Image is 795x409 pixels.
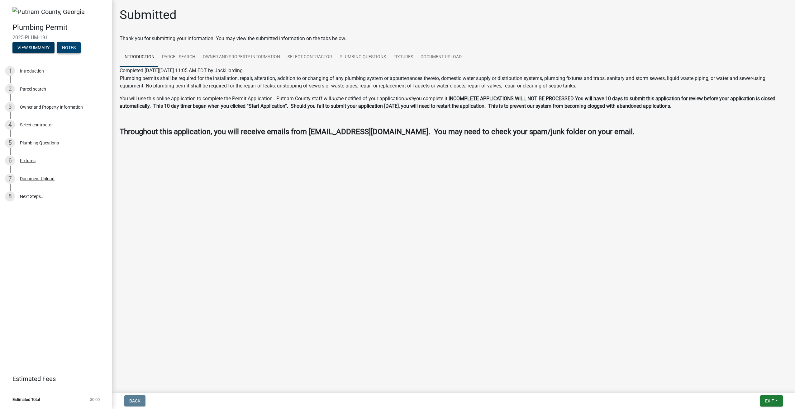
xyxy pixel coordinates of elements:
span: Back [129,398,140,403]
div: Fixtures [20,158,36,163]
div: Thank you for submitting your information. You may view the submitted information on the tabs below. [120,35,788,42]
button: Notes [57,42,81,53]
wm-modal-confirm: Summary [12,45,55,50]
wm-modal-confirm: Notes [57,45,81,50]
div: Parcel search [20,87,46,91]
span: $0.00 [90,397,100,402]
div: 5 [5,138,15,148]
div: Owner and Property Information [20,105,83,109]
a: Fixtures [390,47,417,67]
span: 2025-PLUM-191 [12,35,100,40]
div: 1 [5,66,15,76]
div: 3 [5,102,15,112]
h4: Plumbing Permit [12,23,107,32]
a: Introduction [120,47,158,67]
td: Plumbing permits shall be required for the installation, repair, alteration, addition to or chang... [120,74,788,90]
div: Plumbing Questions [20,141,59,145]
strong: Throughout this application, you will receive emails from [EMAIL_ADDRESS][DOMAIN_NAME]. You may n... [120,127,635,136]
button: Exit [760,395,783,407]
p: You will use this online application to complete the Permit Application. Putnam County staff will... [120,95,788,110]
i: until [404,96,414,101]
div: 4 [5,120,15,130]
button: View Summary [12,42,55,53]
div: 6 [5,156,15,166]
a: Estimated Fees [5,373,102,385]
button: Back [124,395,145,407]
a: Document Upload [417,47,465,67]
strong: INCOMPLETE APPLICATIONS WILL NOT BE PROCESSED [449,96,574,101]
a: Owner and Property Information [199,47,284,67]
a: Parcel search [158,47,199,67]
a: Plumbing Questions [336,47,390,67]
a: Select contractor [284,47,336,67]
h1: Submitted [120,7,177,22]
span: Estimated Total [12,397,40,402]
div: Select contractor [20,123,53,127]
div: Introduction [20,69,44,73]
span: Exit [765,398,774,403]
div: Document Upload [20,176,55,181]
span: Completed [DATE][DATE] 11:05 AM EDT by JackHarding [120,68,243,73]
i: not [331,96,338,101]
img: Putnam County, Georgia [12,7,85,16]
div: 7 [5,174,15,184]
div: 2 [5,84,15,94]
div: 8 [5,191,15,201]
